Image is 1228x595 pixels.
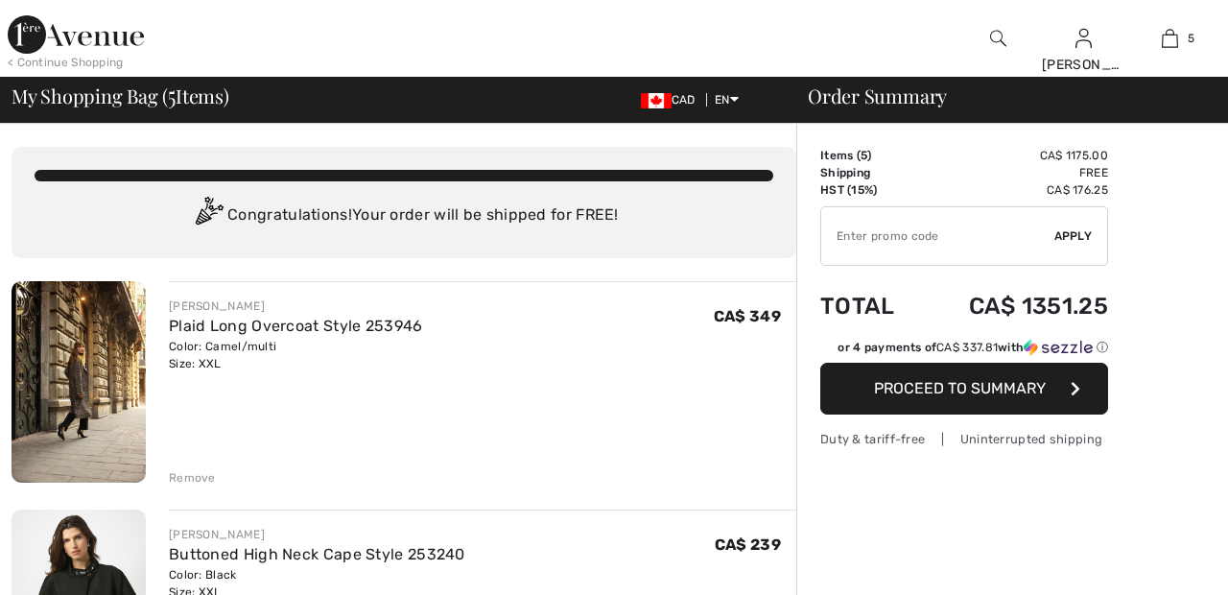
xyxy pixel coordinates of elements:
[169,317,423,335] a: Plaid Long Overcoat Style 253946
[1127,27,1212,50] a: 5
[169,469,216,487] div: Remove
[820,430,1108,448] div: Duty & tariff-free | Uninterrupted shipping
[715,93,739,107] span: EN
[990,27,1006,50] img: search the website
[169,338,423,372] div: Color: Camel/multi Size: XXL
[785,86,1216,106] div: Order Summary
[838,339,1108,356] div: or 4 payments of with
[715,535,781,554] span: CA$ 239
[820,363,1108,415] button: Proceed to Summary
[714,307,781,325] span: CA$ 349
[1188,30,1194,47] span: 5
[920,274,1108,339] td: CA$ 1351.25
[1075,29,1092,47] a: Sign In
[1042,55,1126,75] div: [PERSON_NAME]
[35,197,773,235] div: Congratulations! Your order will be shipped for FREE!
[169,297,423,315] div: [PERSON_NAME]
[920,181,1108,199] td: CA$ 176.25
[169,545,465,563] a: Buttoned High Neck Cape Style 253240
[920,147,1108,164] td: CA$ 1175.00
[1075,27,1092,50] img: My Info
[936,341,998,354] span: CA$ 337.81
[874,379,1046,397] span: Proceed to Summary
[920,164,1108,181] td: Free
[189,197,227,235] img: Congratulation2.svg
[820,181,920,199] td: HST (15%)
[8,54,124,71] div: < Continue Shopping
[820,274,920,339] td: Total
[821,207,1054,265] input: Promo code
[169,526,465,543] div: [PERSON_NAME]
[641,93,672,108] img: Canadian Dollar
[1162,27,1178,50] img: My Bag
[820,164,920,181] td: Shipping
[12,281,146,483] img: Plaid Long Overcoat Style 253946
[1054,227,1093,245] span: Apply
[641,93,703,107] span: CAD
[861,149,867,162] span: 5
[820,339,1108,363] div: or 4 payments ofCA$ 337.81withSezzle Click to learn more about Sezzle
[1024,339,1093,356] img: Sezzle
[12,86,229,106] span: My Shopping Bag ( Items)
[8,15,144,54] img: 1ère Avenue
[168,82,176,107] span: 5
[820,147,920,164] td: Items ( )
